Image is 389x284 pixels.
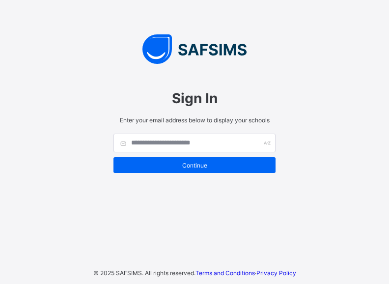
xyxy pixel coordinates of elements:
[104,34,285,64] img: SAFSIMS Logo
[256,269,296,277] a: Privacy Policy
[113,90,276,107] span: Sign In
[93,269,195,277] span: © 2025 SAFSIMS. All rights reserved.
[121,162,268,169] span: Continue
[113,116,276,124] span: Enter your email address below to display your schools
[195,269,255,277] a: Terms and Conditions
[195,269,296,277] span: ·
